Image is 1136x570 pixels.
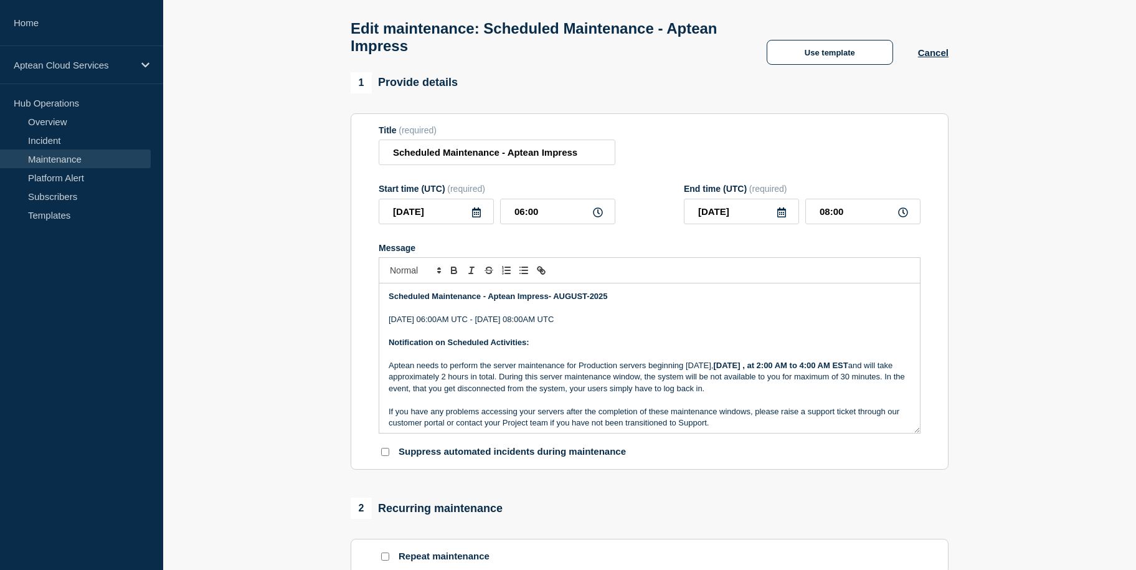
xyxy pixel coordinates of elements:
p: [DATE] 06:00AM UTC - [DATE] 08:00AM UTC [389,314,911,325]
span: Font size [384,263,445,278]
button: Use template [767,40,893,65]
input: YYYY-MM-DD [684,199,799,224]
div: Title [379,125,615,135]
span: 1 [351,72,372,93]
button: Toggle italic text [463,263,480,278]
p: Aptean needs to perform the server maintenance for Production servers beginning [DATE], and will ... [389,360,911,394]
h1: Edit maintenance: Scheduled Maintenance - Aptean Impress [351,20,742,55]
div: End time (UTC) [684,184,921,194]
input: HH:MM [500,199,615,224]
strong: , at 2:00 AM to 4:00 AM EST [742,361,848,370]
strong: Notification on Scheduled Activities: [389,338,529,347]
span: (required) [399,125,437,135]
div: Provide details [351,72,458,93]
input: YYYY-MM-DD [379,199,494,224]
input: HH:MM [805,199,921,224]
button: Toggle bold text [445,263,463,278]
p: Repeat maintenance [399,551,490,563]
p: Suppress automated incidents during maintenance [399,446,626,458]
p: Aptean Cloud Services [14,60,133,70]
input: Repeat maintenance [381,553,389,561]
div: Recurring maintenance [351,498,503,519]
span: (required) [447,184,485,194]
button: Toggle bulleted list [515,263,532,278]
div: Message [379,243,921,253]
span: (required) [749,184,787,194]
p: If you have any problems accessing your servers after the completion of these maintenance windows... [389,406,911,429]
button: Toggle strikethrough text [480,263,498,278]
span: 2 [351,498,372,519]
button: Cancel [918,47,949,58]
input: Title [379,140,615,165]
div: Start time (UTC) [379,184,615,194]
button: Toggle link [532,263,550,278]
input: Suppress automated incidents during maintenance [381,448,389,456]
button: Toggle ordered list [498,263,515,278]
strong: Scheduled Maintenance - Aptean Impress- AUGUST-2025 [389,292,608,301]
div: Message [379,283,920,433]
strong: [DATE] [713,361,740,370]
